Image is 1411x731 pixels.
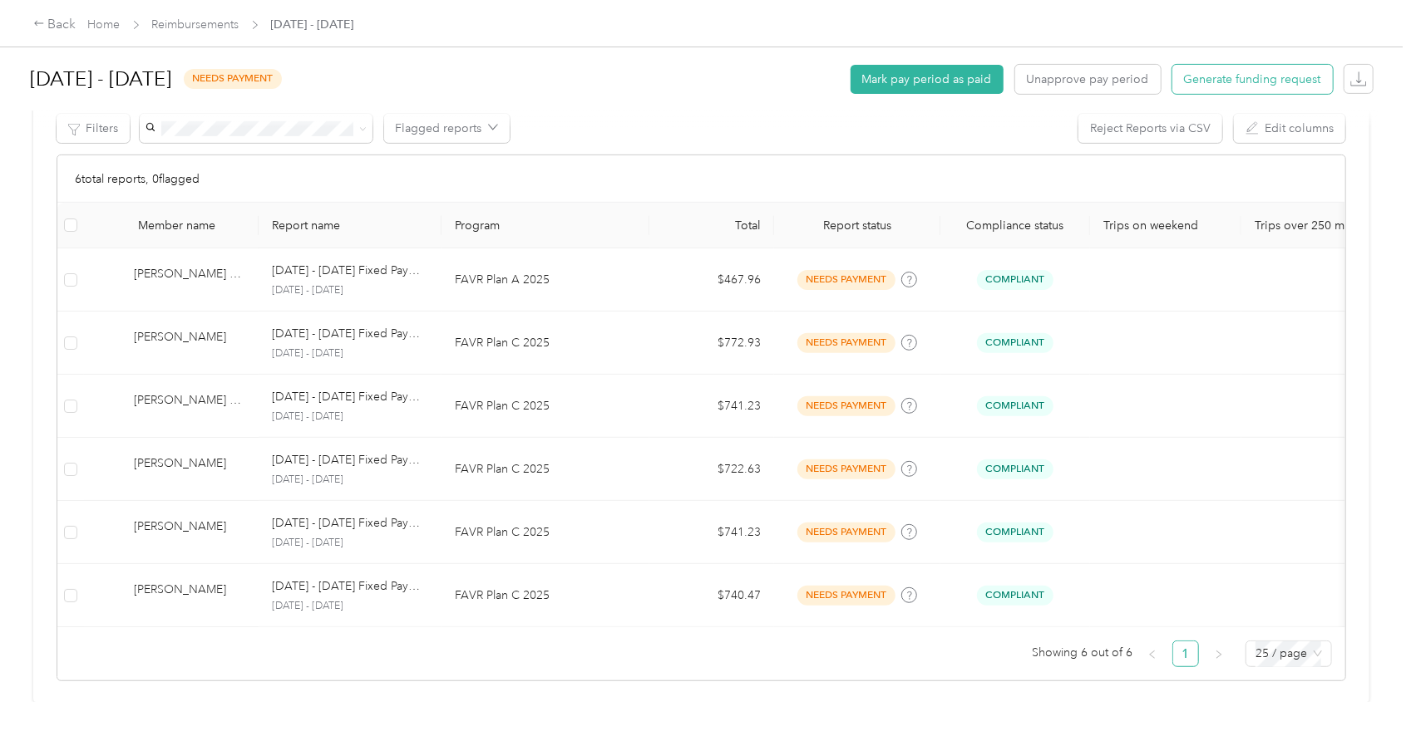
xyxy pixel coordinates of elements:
[442,203,649,248] th: Program
[272,388,428,406] p: [DATE] - [DATE] Fixed Payment
[455,523,636,542] p: FAVR Plan C 2025
[977,586,1053,605] span: Compliant
[649,438,774,501] td: $722.63
[272,262,428,280] p: [DATE] - [DATE] Fixed Payment
[134,265,245,294] div: [PERSON_NAME] Olive
[787,218,927,233] span: Report status
[442,248,649,312] td: FAVR Plan A 2025
[442,312,649,375] td: FAVR Plan C 2025
[977,270,1053,289] span: Compliant
[663,218,761,233] div: Total
[442,438,649,501] td: FAVR Plan C 2025
[797,586,895,605] span: needs payment
[1015,65,1161,94] button: Unapprove pay period
[649,564,774,627] td: $740.47
[272,514,428,532] p: [DATE] - [DATE] Fixed Payment
[134,581,245,610] div: [PERSON_NAME]
[84,203,259,248] th: Member name
[138,218,245,233] div: Member name
[57,114,130,143] button: Filters
[272,325,428,343] p: [DATE] - [DATE] Fixed Payment
[977,333,1053,352] span: Compliant
[1172,65,1333,94] button: Generate funding request
[797,333,895,352] span: needs payment
[1214,650,1224,660] span: right
[649,248,774,312] td: $467.96
[134,391,245,420] div: [PERSON_NAME] May
[272,577,428,596] p: [DATE] - [DATE] Fixed Payment
[1147,650,1157,660] span: left
[977,396,1053,415] span: Compliant
[1256,641,1322,666] span: 25 / page
[33,15,76,35] div: Back
[272,451,428,469] p: [DATE] - [DATE] Fixed Payment
[1206,640,1232,667] button: right
[272,410,428,424] p: [DATE] - [DATE]
[272,473,428,488] p: [DATE] - [DATE]
[649,312,774,375] td: $772.93
[649,501,774,564] td: $741.23
[1103,218,1228,233] p: Trips on weekend
[455,460,636,478] p: FAVR Plan C 2025
[455,397,636,415] p: FAVR Plan C 2025
[384,114,510,143] button: Flagged reports
[88,17,121,32] a: Home
[977,459,1053,478] span: Compliant
[1173,641,1198,666] a: 1
[797,522,895,542] span: needs payment
[1078,114,1222,143] button: Reject Reports via CSV
[134,518,245,547] div: [PERSON_NAME]
[272,536,428,551] p: [DATE] - [DATE]
[271,16,354,33] span: [DATE] - [DATE]
[57,155,1345,203] div: 6 total reports, 0 flagged
[442,501,649,564] td: FAVR Plan C 2025
[1184,71,1321,88] span: Generate funding request
[259,203,442,248] th: Report name
[954,218,1077,233] span: Compliance status
[1139,640,1166,667] li: Previous Page
[1234,114,1345,143] button: Edit columns
[134,454,245,483] div: [PERSON_NAME]
[272,599,428,614] p: [DATE] - [DATE]
[1139,640,1166,667] button: left
[1032,640,1132,665] span: Showing 6 out of 6
[1172,640,1199,667] li: 1
[31,59,172,99] h1: [DATE] - [DATE]
[455,586,636,605] p: FAVR Plan C 2025
[455,334,636,352] p: FAVR Plan C 2025
[1318,638,1411,731] iframe: Everlance-gr Chat Button Frame
[1255,218,1379,233] p: Trips over 250 miles
[797,270,895,289] span: needs payment
[455,271,636,289] p: FAVR Plan A 2025
[272,283,428,298] p: [DATE] - [DATE]
[1206,640,1232,667] li: Next Page
[272,346,428,361] p: [DATE] - [DATE]
[797,396,895,415] span: needs payment
[977,522,1053,542] span: Compliant
[442,375,649,438] td: FAVR Plan C 2025
[152,17,239,32] a: Reimbursements
[134,328,245,357] div: [PERSON_NAME]
[649,375,774,438] td: $741.23
[1246,640,1332,667] div: Page Size
[442,564,649,627] td: FAVR Plan C 2025
[851,65,1004,94] button: Mark pay period as paid
[797,459,895,478] span: needs payment
[184,69,282,88] span: needs payment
